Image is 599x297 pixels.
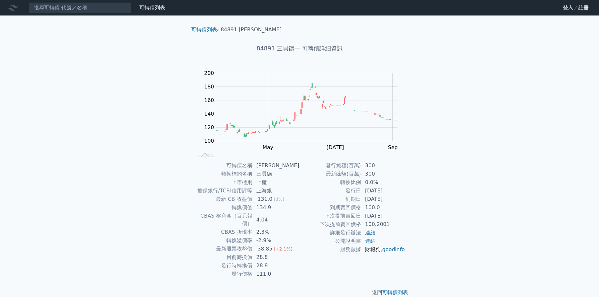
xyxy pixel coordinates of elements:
[365,238,375,244] a: 連結
[382,246,405,252] a: goodinfo
[388,144,398,150] tspan: Sep
[194,203,253,212] td: 轉換價值
[567,266,599,297] iframe: Chat Widget
[194,253,253,261] td: 目前轉換價
[300,245,361,254] td: 財務數據
[300,195,361,203] td: 到期日
[194,228,253,236] td: CBAS 折現率
[253,161,300,170] td: [PERSON_NAME]
[194,178,253,187] td: 上市櫃別
[194,212,253,228] td: CBAS 權利金（百元報價）
[194,245,253,253] td: 最新股票收盤價
[361,220,405,229] td: 100.2001
[204,97,214,103] tspan: 160
[300,220,361,229] td: 下次提前賣回價格
[361,170,405,178] td: 300
[139,5,165,11] a: 可轉債列表
[204,138,214,144] tspan: 100
[253,187,300,195] td: 上海銀
[186,289,413,296] p: 返回
[263,144,273,150] tspan: May
[300,170,361,178] td: 最新餘額(百萬)
[361,245,405,254] td: ,
[194,187,253,195] td: 擔保銀行/TCRI信用評等
[194,236,253,245] td: 轉換溢價率
[558,3,594,13] a: 登入／註冊
[300,203,361,212] td: 到期賣回價格
[567,266,599,297] div: 聊天小工具
[256,245,274,253] div: 38.85
[361,161,405,170] td: 300
[300,237,361,245] td: 公開說明書
[256,195,274,203] div: 131.0
[361,212,405,220] td: [DATE]
[253,170,300,178] td: 三貝德
[274,246,292,251] span: (+2.1%)
[194,161,253,170] td: 可轉債名稱
[191,26,217,33] a: 可轉債列表
[326,144,344,150] tspan: [DATE]
[253,270,300,278] td: 111.0
[28,2,132,13] input: 搜尋可轉債 代號／名稱
[382,289,408,295] a: 可轉債列表
[204,70,214,76] tspan: 200
[253,178,300,187] td: 上櫃
[191,26,219,34] li: ›
[300,187,361,195] td: 發行日
[274,197,284,202] span: (0%)
[361,187,405,195] td: [DATE]
[253,203,300,212] td: 134.9
[365,246,381,252] a: 財報狗
[300,161,361,170] td: 發行總額(百萬)
[186,44,413,53] h1: 84891 三貝德一 可轉債詳細資訊
[204,84,214,90] tspan: 180
[194,170,253,178] td: 轉換標的名稱
[253,228,300,236] td: 2.3%
[194,270,253,278] td: 發行價格
[201,70,407,150] g: Chart
[221,26,282,34] li: 84891 [PERSON_NAME]
[253,212,300,228] td: 4.04
[204,124,214,130] tspan: 120
[300,178,361,187] td: 轉換比例
[253,236,300,245] td: -2.9%
[204,111,214,117] tspan: 140
[361,203,405,212] td: 100.0
[361,195,405,203] td: [DATE]
[300,212,361,220] td: 下次提前賣回日
[361,178,405,187] td: 0.0%
[253,261,300,270] td: 28.8
[194,195,253,203] td: 最新 CB 收盤價
[253,253,300,261] td: 28.8
[300,229,361,237] td: 詳細發行辦法
[365,230,375,236] a: 連結
[194,261,253,270] td: 發行時轉換價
